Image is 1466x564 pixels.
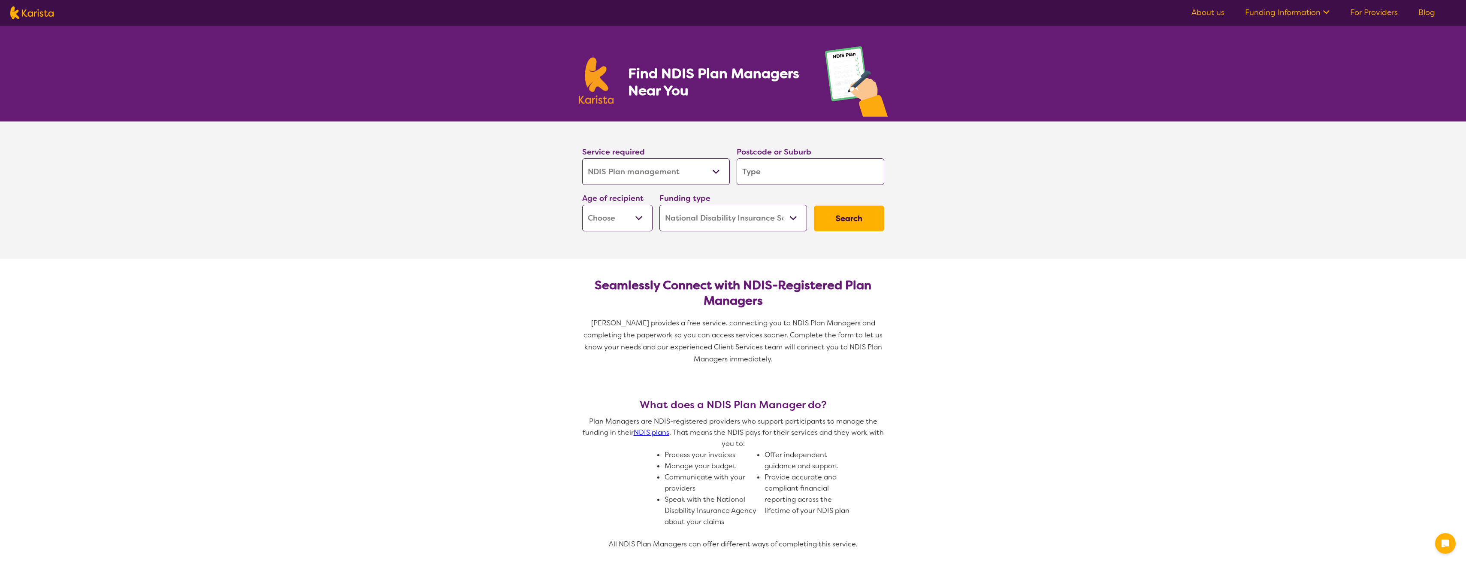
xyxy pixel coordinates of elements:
[1245,7,1330,18] a: Funding Information
[628,65,807,99] h1: Find NDIS Plan Managers Near You
[665,449,758,461] li: Process your invoices
[589,278,877,309] h2: Seamlessly Connect with NDIS-Registered Plan Managers
[634,428,669,437] a: NDIS plans
[1350,7,1398,18] a: For Providers
[665,494,758,528] li: Speak with the National Disability Insurance Agency about your claims
[579,399,888,411] h3: What does a NDIS Plan Manager do?
[579,539,888,550] p: All NDIS Plan Managers can offer different ways of completing this service.
[579,58,614,104] img: Karista logo
[665,472,758,494] li: Communicate with your providers
[825,46,888,121] img: plan-management
[659,193,710,203] label: Funding type
[579,416,888,449] p: Plan Managers are NDIS-registered providers who support participants to manage the funding in the...
[583,318,884,364] span: [PERSON_NAME] provides a free service, connecting you to NDIS Plan Managers and completing the pa...
[814,206,884,231] button: Search
[737,147,811,157] label: Postcode or Suburb
[10,6,54,19] img: Karista logo
[582,147,645,157] label: Service required
[582,193,644,203] label: Age of recipient
[765,449,858,472] li: Offer independent guidance and support
[737,158,884,185] input: Type
[665,461,758,472] li: Manage your budget
[765,472,858,516] li: Provide accurate and compliant financial reporting across the lifetime of your NDIS plan
[1418,7,1435,18] a: Blog
[1191,7,1224,18] a: About us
